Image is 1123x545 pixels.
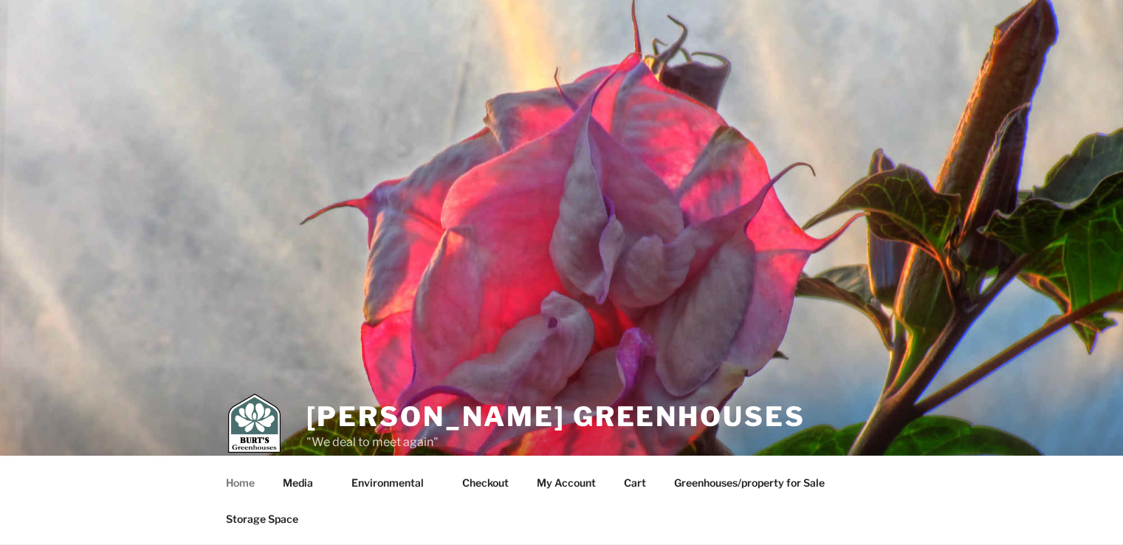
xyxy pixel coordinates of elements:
a: Home [213,465,268,501]
a: Cart [611,465,659,501]
p: "We deal to meet again" [306,433,806,451]
a: Media [270,465,337,501]
nav: Top Menu [213,465,910,537]
a: My Account [524,465,609,501]
a: Environmental [339,465,447,501]
a: Storage Space [213,501,312,537]
img: Burt's Greenhouses [228,394,281,453]
a: Checkout [450,465,522,501]
a: [PERSON_NAME] Greenhouses [306,400,806,433]
a: Greenhouses/property for Sale [662,465,838,501]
